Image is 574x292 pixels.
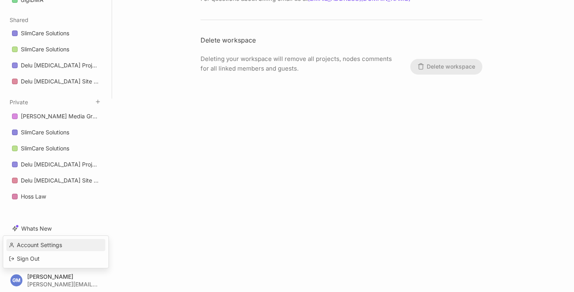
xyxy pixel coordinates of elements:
[21,192,46,201] div: Hoss Law
[7,23,104,92] div: Shared
[21,61,100,70] div: Delu [MEDICAL_DATA] Project Management
[21,77,100,86] div: Delu [MEDICAL_DATA] Site Nav
[21,45,69,54] div: SlimCare Solutions
[21,28,69,38] div: SlimCare Solutions
[6,239,105,251] div: Account Settings
[21,160,100,169] div: Delu [MEDICAL_DATA] Project Management
[6,253,105,265] div: Sign Out
[21,112,100,121] div: [PERSON_NAME] Media Group
[21,128,69,137] div: SlimCare Solutions
[21,144,69,153] div: SlimCare Solutions
[7,106,104,207] div: Private
[21,176,100,185] div: Delu [MEDICAL_DATA] Site Nav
